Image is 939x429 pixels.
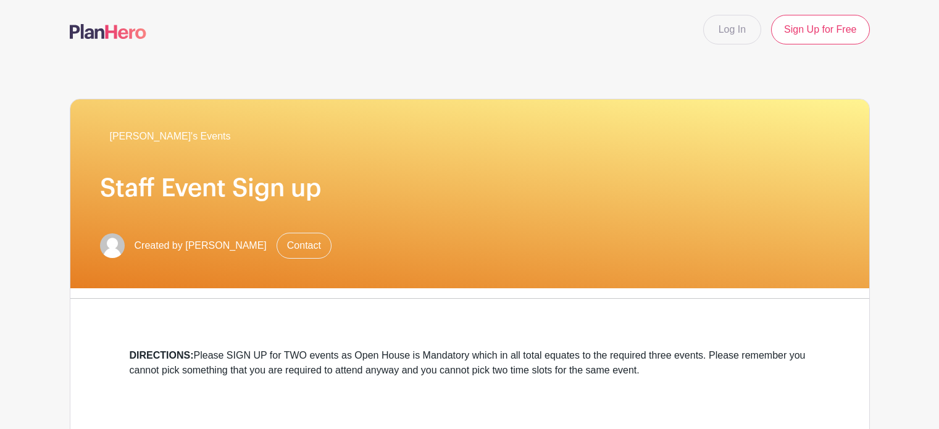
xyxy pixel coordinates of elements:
img: logo-507f7623f17ff9eddc593b1ce0a138ce2505c220e1c5a4e2b4648c50719b7d32.svg [70,24,146,39]
strong: DIRECTIONS: [130,350,194,360]
div: Please SIGN UP for TWO events as Open House is Mandatory which in all total equates to the requir... [130,348,810,378]
a: Contact [277,233,332,259]
a: Sign Up for Free [771,15,869,44]
span: Created by [PERSON_NAME] [135,238,267,253]
h1: Staff Event Sign up [100,173,840,203]
img: default-ce2991bfa6775e67f084385cd625a349d9dcbb7a52a09fb2fda1e96e2d18dcdb.png [100,233,125,258]
a: Log In [703,15,761,44]
span: [PERSON_NAME]'s Events [110,129,231,144]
